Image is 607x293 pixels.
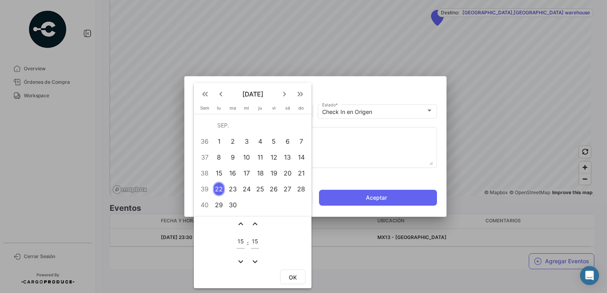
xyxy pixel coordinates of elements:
td: 40 [197,197,212,213]
th: viernes [267,105,280,114]
mat-icon: expand_less [250,219,260,229]
div: 9 [226,150,239,164]
td: 6 de septiembre de 2025 [280,133,294,149]
div: 20 [281,166,294,180]
div: 7 [295,134,308,148]
td: 23 de septiembre de 2025 [226,181,240,197]
div: 3 [240,134,253,148]
td: 22 de septiembre de 2025 [212,181,226,197]
td: 9 de septiembre de 2025 [226,149,240,165]
div: 15 [213,166,225,180]
div: 21 [295,166,308,180]
div: 19 [268,166,280,180]
th: lunes [212,105,226,114]
div: 30 [226,198,239,212]
button: expand_less icon [236,219,246,229]
button: expand_less icon [250,219,260,229]
td: 3 de septiembre de 2025 [240,133,254,149]
th: jueves [253,105,267,114]
td: 29 de septiembre de 2025 [212,197,226,213]
th: domingo [294,105,308,114]
th: Sem [197,105,212,114]
td: 16 de septiembre de 2025 [226,165,240,181]
div: 17 [240,166,253,180]
td: 39 [197,181,212,197]
td: 13 de septiembre de 2025 [280,149,294,165]
td: 27 de septiembre de 2025 [280,181,294,197]
td: 1 de septiembre de 2025 [212,133,226,149]
td: 38 [197,165,212,181]
th: sábado [280,105,294,114]
td: 20 de septiembre de 2025 [280,165,294,181]
td: 21 de septiembre de 2025 [294,165,308,181]
div: 24 [240,182,253,196]
div: 27 [281,182,294,196]
td: 36 [197,133,212,149]
th: martes [226,105,240,114]
div: 8 [213,150,225,164]
button: expand_more icon [236,257,246,266]
div: 1 [213,134,225,148]
td: 15 de septiembre de 2025 [212,165,226,181]
td: 30 de septiembre de 2025 [226,197,240,213]
td: 11 de septiembre de 2025 [253,149,267,165]
div: 13 [281,150,294,164]
div: 4 [254,134,267,148]
td: 5 de septiembre de 2025 [267,133,280,149]
div: 26 [268,182,280,196]
div: 25 [254,182,267,196]
td: 24 de septiembre de 2025 [240,181,254,197]
td: SEP. [212,118,308,133]
button: OK [280,270,305,284]
mat-icon: keyboard_double_arrow_right [296,89,305,99]
td: 2 de septiembre de 2025 [226,133,240,149]
td: 7 de septiembre de 2025 [294,133,308,149]
td: 14 de septiembre de 2025 [294,149,308,165]
div: 18 [254,166,267,180]
div: 5 [268,134,280,148]
div: 14 [295,150,308,164]
mat-icon: keyboard_arrow_right [280,89,289,99]
div: Abrir Intercom Messenger [580,266,599,285]
div: 22 [213,182,225,196]
td: 10 de septiembre de 2025 [240,149,254,165]
th: miércoles [240,105,254,114]
td: 37 [197,149,212,165]
td: 8 de septiembre de 2025 [212,149,226,165]
span: [DATE] [229,90,276,98]
div: 16 [226,166,239,180]
td: : [247,230,249,256]
td: 26 de septiembre de 2025 [267,181,280,197]
mat-icon: keyboard_arrow_left [216,89,226,99]
td: 28 de septiembre de 2025 [294,181,308,197]
td: 25 de septiembre de 2025 [253,181,267,197]
div: 28 [295,182,308,196]
div: 11 [254,150,267,164]
div: 12 [268,150,280,164]
td: 4 de septiembre de 2025 [253,133,267,149]
td: 17 de septiembre de 2025 [240,165,254,181]
div: 2 [226,134,239,148]
td: 12 de septiembre de 2025 [267,149,280,165]
mat-icon: expand_more [236,257,246,266]
span: OK [289,274,297,281]
div: 10 [240,150,253,164]
td: 19 de septiembre de 2025 [267,165,280,181]
div: 6 [281,134,294,148]
mat-icon: keyboard_double_arrow_left [200,89,210,99]
div: 29 [213,198,225,212]
mat-icon: expand_more [250,257,260,266]
mat-icon: expand_less [236,219,246,229]
div: 23 [226,182,239,196]
td: 18 de septiembre de 2025 [253,165,267,181]
button: expand_more icon [250,257,260,266]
